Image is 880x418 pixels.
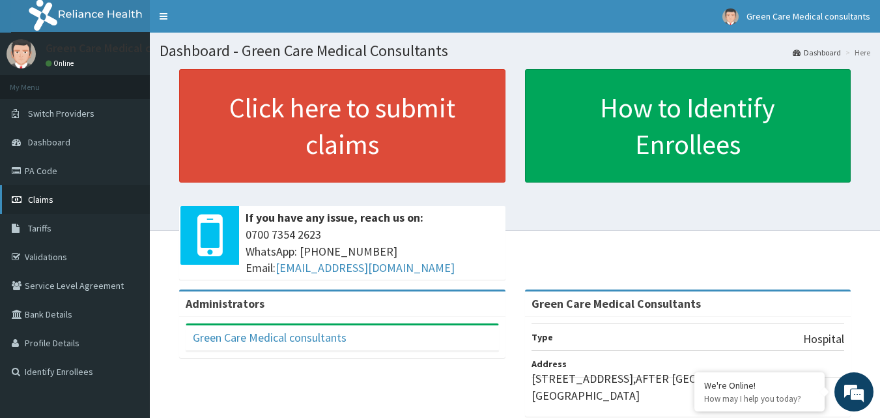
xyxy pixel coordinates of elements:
[532,296,701,311] strong: Green Care Medical Consultants
[793,47,841,58] a: Dashboard
[803,331,844,348] p: Hospital
[532,358,567,370] b: Address
[28,194,53,205] span: Claims
[704,393,815,404] p: How may I help you today?
[704,380,815,391] div: We're Online!
[28,108,94,119] span: Switch Providers
[160,42,870,59] h1: Dashboard - Green Care Medical Consultants
[246,210,423,225] b: If you have any issue, reach us on:
[246,226,499,276] span: 0700 7354 2623 WhatsApp: [PHONE_NUMBER] Email:
[46,59,77,68] a: Online
[532,370,845,404] p: [STREET_ADDRESS],AFTER [GEOGRAPHIC_DATA], OFF [GEOGRAPHIC_DATA]
[722,8,739,25] img: User Image
[186,296,264,311] b: Administrators
[842,47,870,58] li: Here
[46,42,206,54] p: Green Care Medical consultants
[179,69,505,183] a: Click here to submit claims
[193,330,347,345] a: Green Care Medical consultants
[28,136,70,148] span: Dashboard
[532,331,553,343] b: Type
[7,39,36,68] img: User Image
[276,260,455,275] a: [EMAIL_ADDRESS][DOMAIN_NAME]
[746,10,870,22] span: Green Care Medical consultants
[525,69,851,183] a: How to Identify Enrollees
[28,222,51,234] span: Tariffs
